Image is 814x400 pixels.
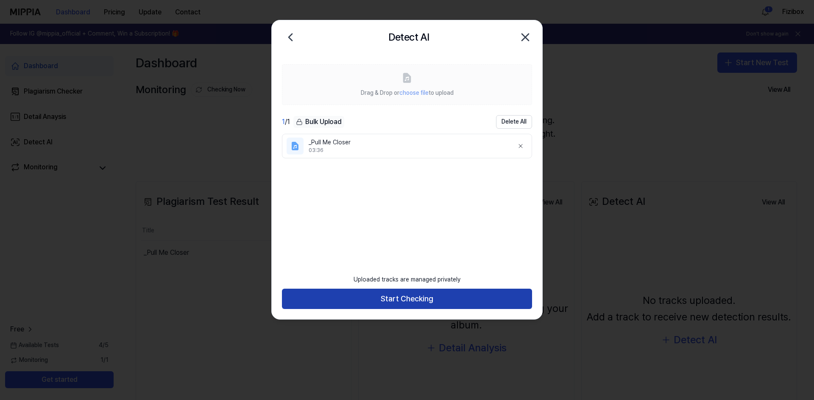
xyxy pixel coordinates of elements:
div: 03:36 [309,147,507,154]
span: 1 [282,118,285,126]
button: Start Checking [282,289,532,309]
button: Delete All [496,115,532,129]
button: Bulk Upload [293,116,344,128]
div: _Pull Me Closer [309,138,507,147]
div: Uploaded tracks are managed privately [348,270,466,289]
div: / 1 [282,117,290,127]
h2: Detect AI [388,29,429,45]
span: choose file [399,89,429,96]
span: Drag & Drop or to upload [361,89,454,96]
